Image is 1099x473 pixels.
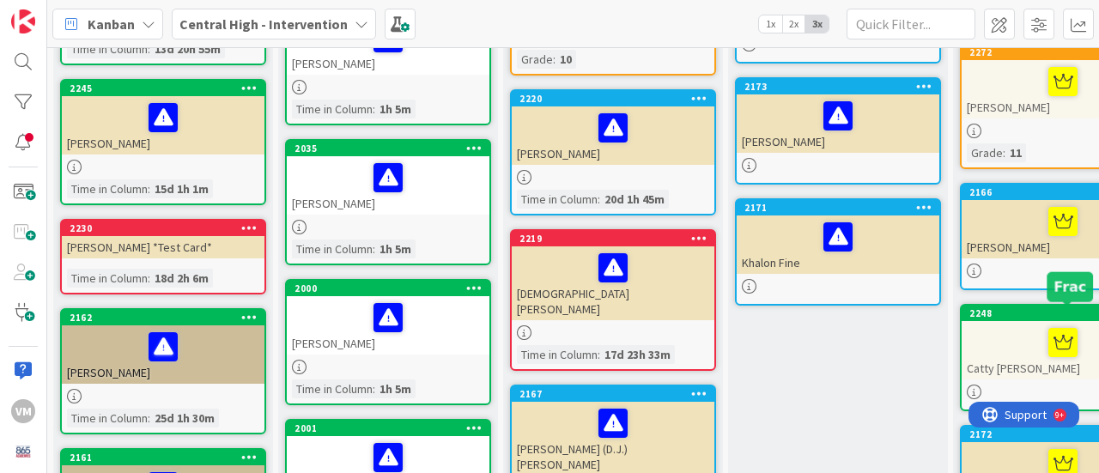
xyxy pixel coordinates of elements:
[287,421,489,436] div: 2001
[517,50,553,69] div: Grade
[150,39,225,58] div: 13d 20h 55m
[150,269,213,288] div: 18d 2h 6m
[287,281,489,296] div: 2000
[62,310,264,384] div: 2162[PERSON_NAME]
[287,156,489,215] div: [PERSON_NAME]
[598,345,600,364] span: :
[519,388,714,400] div: 2167
[150,179,213,198] div: 15d 1h 1m
[88,14,135,34] span: Kanban
[737,94,939,153] div: [PERSON_NAME]
[512,386,714,402] div: 2167
[512,231,714,320] div: 2219[DEMOGRAPHIC_DATA][PERSON_NAME]
[87,7,95,21] div: 9+
[512,106,714,165] div: [PERSON_NAME]
[150,409,219,428] div: 25d 1h 30m
[36,3,78,23] span: Support
[512,246,714,320] div: [DEMOGRAPHIC_DATA][PERSON_NAME]
[148,269,150,288] span: :
[67,409,148,428] div: Time in Column
[598,190,600,209] span: :
[292,100,373,118] div: Time in Column
[519,233,714,245] div: 2219
[62,81,264,155] div: 2245[PERSON_NAME]
[287,296,489,355] div: [PERSON_NAME]
[62,221,264,236] div: 2230
[62,96,264,155] div: [PERSON_NAME]
[62,325,264,384] div: [PERSON_NAME]
[519,93,714,105] div: 2220
[148,179,150,198] span: :
[373,379,375,398] span: :
[967,143,1003,162] div: Grade
[744,202,939,214] div: 2171
[67,39,148,58] div: Time in Column
[512,231,714,246] div: 2219
[1003,143,1005,162] span: :
[737,215,939,274] div: Khalon Fine
[375,100,416,118] div: 1h 5m
[11,440,35,464] img: avatar
[287,141,489,215] div: 2035[PERSON_NAME]
[294,143,489,155] div: 2035
[737,79,939,153] div: 2173[PERSON_NAME]
[292,240,373,258] div: Time in Column
[373,100,375,118] span: :
[292,379,373,398] div: Time in Column
[70,452,264,464] div: 2161
[67,179,148,198] div: Time in Column
[287,281,489,355] div: 2000[PERSON_NAME]
[737,79,939,94] div: 2173
[556,50,576,69] div: 10
[62,81,264,96] div: 2245
[62,310,264,325] div: 2162
[375,240,416,258] div: 1h 5m
[1005,143,1026,162] div: 11
[600,345,675,364] div: 17d 23h 33m
[782,15,805,33] span: 2x
[759,15,782,33] span: 1x
[148,409,150,428] span: :
[1053,278,1086,294] h5: Frac
[805,15,829,33] span: 3x
[737,200,939,215] div: 2171
[744,81,939,93] div: 2173
[179,15,348,33] b: Central High - Intervention
[294,282,489,294] div: 2000
[70,222,264,234] div: 2230
[148,39,150,58] span: :
[375,379,416,398] div: 1h 5m
[517,345,598,364] div: Time in Column
[11,399,35,423] div: VM
[287,141,489,156] div: 2035
[517,190,598,209] div: Time in Column
[62,236,264,258] div: [PERSON_NAME] *Test Card*
[294,422,489,434] div: 2001
[737,200,939,274] div: 2171Khalon Fine
[11,9,35,33] img: Visit kanbanzone.com
[553,50,556,69] span: :
[600,190,669,209] div: 20d 1h 45m
[847,9,975,39] input: Quick Filter...
[70,82,264,94] div: 2245
[62,450,264,465] div: 2161
[373,240,375,258] span: :
[70,312,264,324] div: 2162
[67,269,148,288] div: Time in Column
[62,221,264,258] div: 2230[PERSON_NAME] *Test Card*
[512,91,714,165] div: 2220[PERSON_NAME]
[512,91,714,106] div: 2220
